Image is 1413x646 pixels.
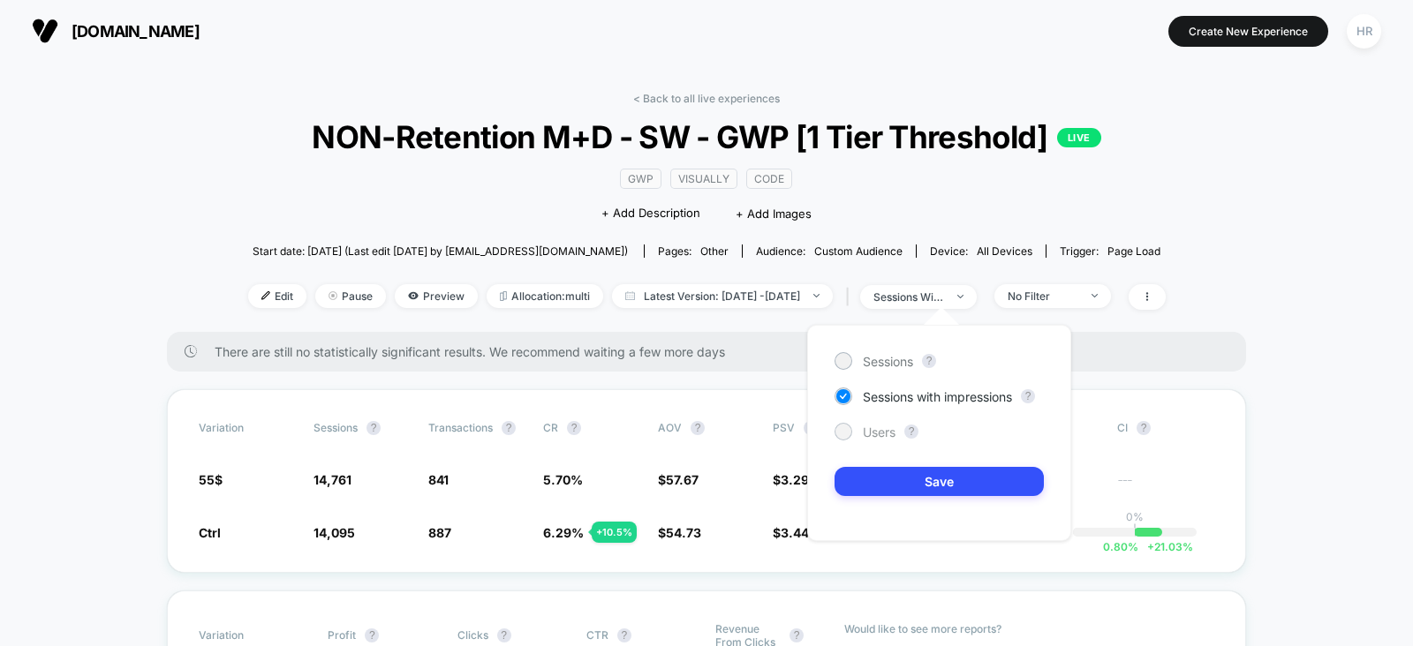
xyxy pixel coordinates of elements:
button: ? [691,421,705,435]
div: Pages: [658,244,729,258]
img: end [1092,294,1098,297]
img: rebalance [500,291,507,301]
button: ? [366,421,381,435]
span: 6.29 % [543,525,584,540]
button: ? [567,421,581,435]
span: code [746,169,792,189]
span: all devices [977,244,1032,258]
span: 21.03 % [1138,540,1193,553]
p: LIVE [1057,128,1101,147]
span: AOV [658,421,682,434]
span: 841 [428,472,449,487]
span: 3.29 [781,472,809,487]
span: $ [658,472,699,487]
img: calendar [625,291,635,300]
span: $ [773,472,809,487]
span: Pause [315,284,386,308]
span: CR [543,421,558,434]
span: 55$ [199,472,223,487]
p: 0% [1126,510,1144,523]
img: Visually logo [32,18,58,44]
span: 54.73 [666,525,701,540]
span: | [842,284,860,310]
span: 887 [428,525,451,540]
span: 14,095 [314,525,355,540]
img: end [813,294,820,297]
div: HR [1347,14,1381,49]
span: $ [773,525,809,540]
span: Sessions [863,354,913,369]
span: 0.80 % [1103,540,1138,553]
button: ? [922,354,936,368]
span: There are still no statistically significant results. We recommend waiting a few more days [215,344,1211,359]
button: ? [790,628,804,642]
p: | [1133,523,1137,537]
span: other [700,244,729,258]
span: $ [658,525,701,540]
span: Clicks [457,628,488,642]
span: Transactions [428,421,493,434]
span: [DOMAIN_NAME] [72,22,200,41]
button: ? [497,628,511,642]
div: Audience: [756,244,903,258]
span: + Add Description [601,205,700,222]
span: Ctrl [199,525,221,540]
span: + [1147,540,1154,553]
span: Latest Version: [DATE] - [DATE] [612,284,833,308]
div: No Filter [1008,289,1078,303]
button: ? [502,421,516,435]
span: --- [1117,475,1214,488]
span: Profit [328,628,356,642]
button: ? [1021,389,1035,403]
button: ? [904,424,918,439]
button: [DOMAIN_NAME] [26,17,205,45]
span: Page Load [1107,244,1160,258]
img: edit [261,291,270,300]
span: CI [1117,421,1214,435]
div: + 10.5 % [592,522,637,543]
span: 5.70 % [543,472,583,487]
img: end [957,295,963,298]
span: Preview [395,284,478,308]
span: + Add Images [736,207,812,221]
span: Device: [916,244,1046,258]
div: Trigger: [1060,244,1160,258]
button: ? [617,628,631,642]
span: Variation [199,421,296,435]
span: Edit [248,284,306,308]
span: gwp [620,169,661,189]
button: HR [1341,13,1387,49]
span: 14,761 [314,472,351,487]
span: visually [670,169,737,189]
span: Start date: [DATE] (Last edit [DATE] by [EMAIL_ADDRESS][DOMAIN_NAME]) [253,244,628,258]
p: Would like to see more reports? [844,622,1214,635]
a: < Back to all live experiences [633,92,780,105]
img: end [329,291,337,300]
span: 3.44 [781,525,809,540]
button: Create New Experience [1168,16,1328,47]
span: Custom Audience [814,244,903,258]
button: Save [835,467,1044,496]
span: Users [863,424,895,439]
span: CTR [586,628,608,642]
span: 57.67 [666,472,699,487]
span: Sessions with impressions [863,389,1012,404]
span: PSV [773,421,795,434]
div: sessions with impression [873,290,944,304]
span: NON-Retention M+D - SW - GWP [1 Tier Threshold] [293,118,1119,155]
button: ? [1137,421,1151,435]
span: Allocation: multi [487,284,603,308]
span: Sessions [314,421,358,434]
button: ? [365,628,379,642]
